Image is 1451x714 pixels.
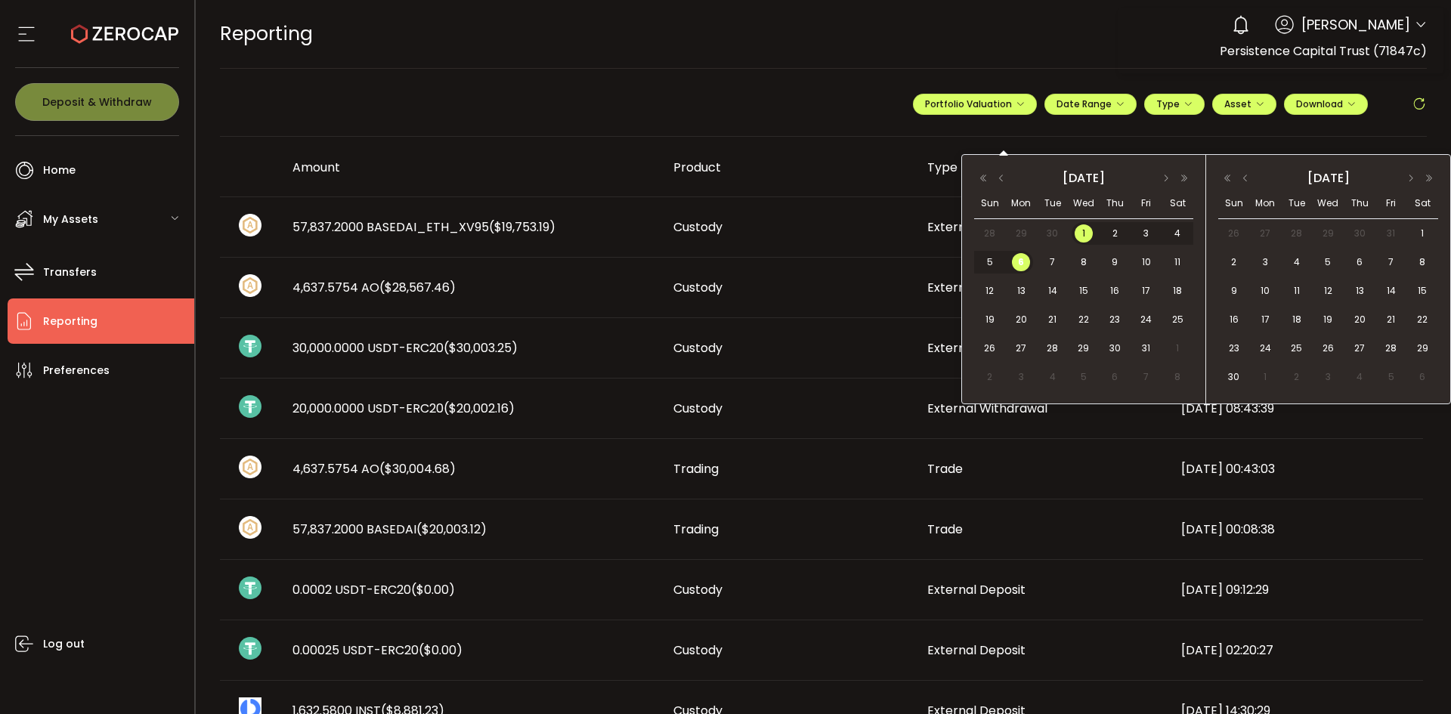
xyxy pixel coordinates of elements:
span: 3 [1137,224,1156,243]
span: 4 [1288,253,1306,271]
span: 26 [1225,224,1243,243]
span: 10 [1256,282,1274,300]
th: Fri [1131,188,1162,219]
span: 7 [1382,253,1400,271]
span: 6 [1413,368,1431,386]
span: Custody [673,339,722,357]
button: Download [1284,94,1368,115]
span: 7 [1044,253,1062,271]
span: ($20,003.12) [416,521,487,538]
img: usdt_portfolio.svg [239,395,261,418]
span: Log out [43,633,85,655]
span: 28 [981,224,999,243]
span: 16 [1225,311,1243,329]
span: Download [1296,97,1356,110]
span: 28 [1288,224,1306,243]
iframe: Chat Widget [1275,551,1451,714]
th: Mon [1250,188,1282,219]
span: 8 [1168,368,1186,386]
span: 30 [1044,224,1062,243]
span: Custody [673,218,722,236]
th: Sat [1406,188,1438,219]
span: Custody [673,400,722,417]
span: 6 [1350,253,1369,271]
span: External Withdrawal [927,339,1047,357]
span: Type [1156,97,1193,110]
div: [DATE] 00:08:38 [1169,521,1423,538]
img: zuPXiwguUFiBOIQyqLOiXsnnNitlx7q4LCwEbLHADjIpTka+Lip0HH8D0VTrd02z+wEAAAAASUVORK5CYII= [239,214,261,236]
span: External Deposit [927,218,1026,236]
span: 5 [1382,368,1400,386]
span: 0.0002 USDT-ERC20 [292,581,455,598]
span: 13 [1350,282,1369,300]
span: 6 [1106,368,1124,386]
span: 18 [1168,282,1186,300]
span: 5 [981,253,999,271]
span: ($28,567.46) [379,279,456,296]
span: 4,637.5754 AO [292,279,456,296]
img: usdt_portfolio.svg [239,637,261,660]
th: Thu [1344,188,1375,219]
button: Asset [1212,94,1276,115]
img: zuPXiwguUFiBOIQyqLOiXsnnNitlx7q4LCwEbLHADjIpTka+Lip0HH8D0VTrd02z+wEAAAAASUVORK5CYII= [239,274,261,297]
span: 28 [1382,339,1400,357]
span: 1 [1075,224,1093,243]
span: 7 [1137,368,1156,386]
span: 14 [1044,282,1062,300]
span: 18 [1288,311,1306,329]
span: 15 [1075,282,1093,300]
button: Portfolio Valuation [913,94,1037,115]
span: 4 [1350,368,1369,386]
th: Sun [974,188,1005,219]
span: 23 [1106,311,1124,329]
span: Date Range [1057,97,1125,110]
span: 30 [1225,368,1243,386]
div: [DATE] 08:43:39 [1169,400,1423,417]
span: ($0.00) [411,581,455,598]
span: 25 [1288,339,1306,357]
span: Custody [673,279,722,296]
span: 8 [1413,253,1431,271]
span: ($20,002.16) [444,400,515,417]
span: 8 [1075,253,1093,271]
span: 4,637.5754 AO [292,460,456,478]
span: Trading [673,460,719,478]
span: ($30,003.25) [444,339,518,357]
span: 24 [1256,339,1274,357]
span: External Withdrawal [927,400,1047,417]
span: 1 [1413,224,1431,243]
span: 23 [1225,339,1243,357]
th: Thu [1100,188,1131,219]
span: 5 [1075,368,1093,386]
div: Amount [280,159,661,176]
span: 13 [1012,282,1030,300]
span: 29 [1319,224,1337,243]
span: Preferences [43,360,110,382]
span: 29 [1075,339,1093,357]
span: 21 [1382,311,1400,329]
span: 20 [1350,311,1369,329]
span: Custody [673,581,722,598]
span: Reporting [43,311,97,332]
span: 9 [1225,282,1243,300]
span: 27 [1012,339,1030,357]
span: 28 [1044,339,1062,357]
div: [DATE] 09:12:29 [1169,581,1423,598]
div: Type [915,159,1169,176]
span: 26 [1319,339,1337,357]
div: Product [661,159,915,176]
span: 11 [1288,282,1306,300]
span: 30 [1350,224,1369,243]
img: usdt_portfolio.svg [239,576,261,599]
span: 21 [1044,311,1062,329]
th: Wed [1068,188,1099,219]
span: 20,000.0000 USDT-ERC20 [292,400,515,417]
div: [DATE] [1256,167,1400,190]
span: 5 [1319,253,1337,271]
span: 57,837.2000 BASEDAI_ETH_XV95 [292,218,555,236]
span: 24 [1137,311,1156,329]
span: 10 [1137,253,1156,271]
th: Sat [1162,188,1193,219]
img: usdt_portfolio.svg [239,335,261,357]
span: 2 [1288,368,1306,386]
